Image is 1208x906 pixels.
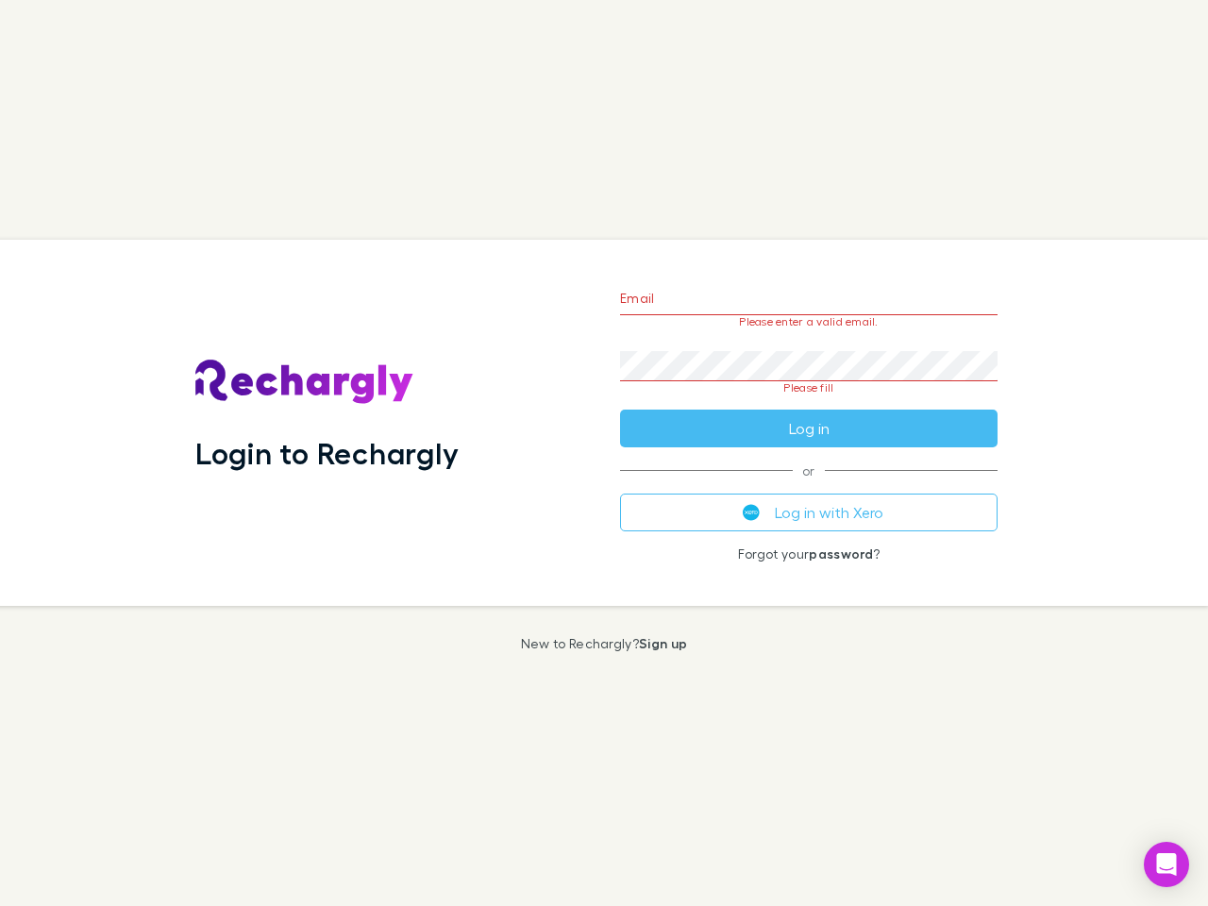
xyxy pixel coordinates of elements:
div: Open Intercom Messenger [1144,842,1189,887]
p: Please fill [620,381,998,394]
h1: Login to Rechargly [195,435,459,471]
p: Please enter a valid email. [620,315,998,328]
span: or [620,470,998,471]
button: Log in with Xero [620,494,998,531]
img: Xero's logo [743,504,760,521]
a: password [809,545,873,562]
p: Forgot your ? [620,546,998,562]
a: Sign up [639,635,687,651]
p: New to Rechargly? [521,636,688,651]
img: Rechargly's Logo [195,360,414,405]
button: Log in [620,410,998,447]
